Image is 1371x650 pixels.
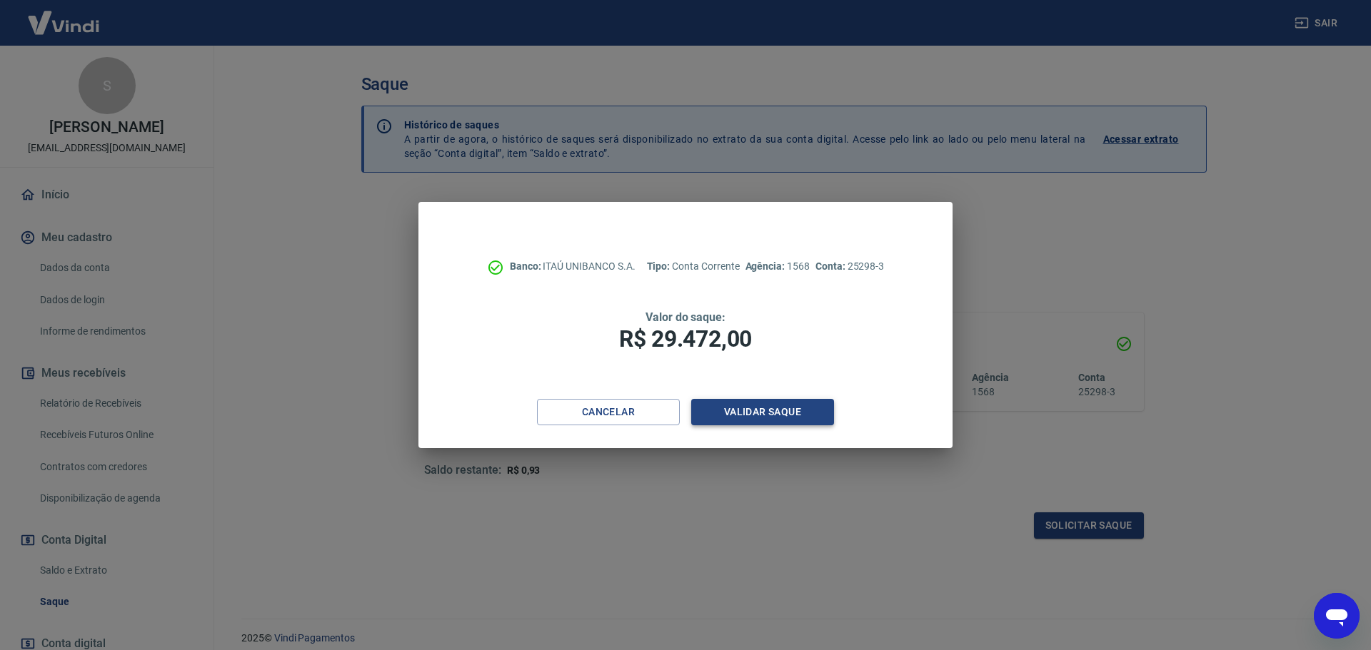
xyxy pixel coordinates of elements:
p: 25298-3 [815,259,884,274]
p: Conta Corrente [647,259,740,274]
span: Conta: [815,260,848,272]
button: Cancelar [537,399,680,425]
iframe: Botão para abrir a janela de mensagens [1314,593,1360,639]
button: Validar saque [691,399,834,425]
span: R$ 29.472,00 [619,325,752,352]
p: ITAÚ UNIBANCO S.A. [510,259,636,274]
span: Tipo: [647,260,673,272]
span: Agência: [745,260,788,272]
p: 1568 [745,259,810,274]
span: Banco: [510,260,543,272]
span: Valor do saque: [646,310,725,324]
